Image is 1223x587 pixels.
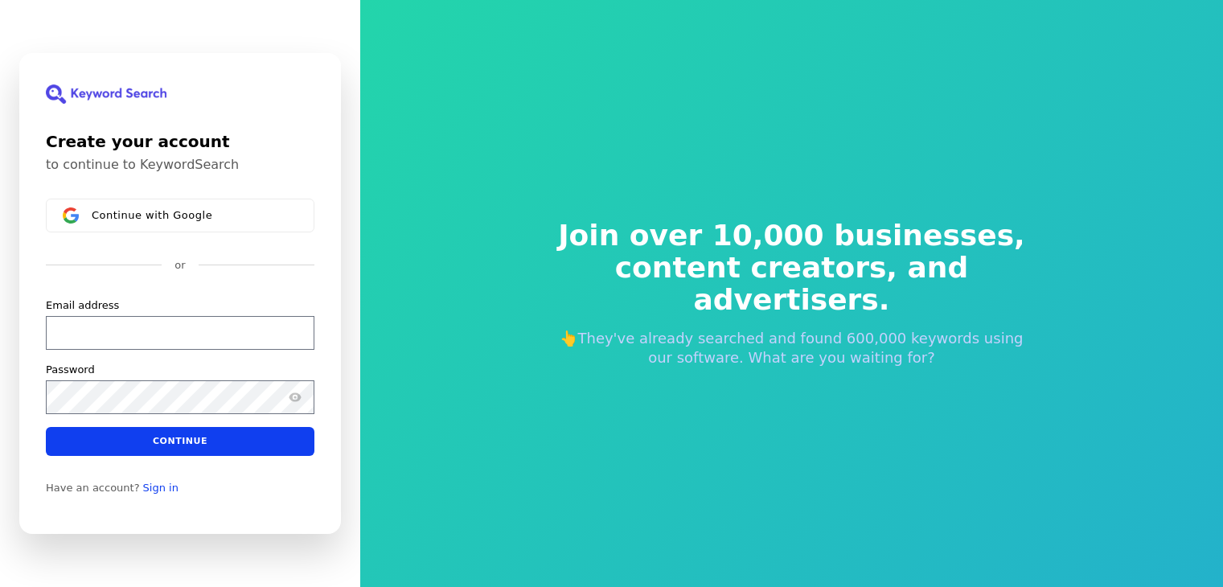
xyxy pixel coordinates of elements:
a: Sign in [143,482,179,495]
img: Sign in with Google [63,207,79,224]
h1: Create your account [46,129,314,154]
button: Continue [46,427,314,456]
p: 👆They've already searched and found 600,000 keywords using our software. What are you waiting for? [548,329,1036,367]
img: KeywordSearch [46,84,166,104]
span: Continue with Google [92,209,212,222]
label: Email address [46,298,119,313]
button: Sign in with GoogleContinue with Google [46,199,314,232]
span: Have an account? [46,482,140,495]
span: content creators, and advertisers. [548,252,1036,316]
p: or [174,258,185,273]
span: Join over 10,000 businesses, [548,220,1036,252]
p: to continue to KeywordSearch [46,157,314,173]
label: Password [46,363,95,377]
button: Show password [285,388,305,407]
